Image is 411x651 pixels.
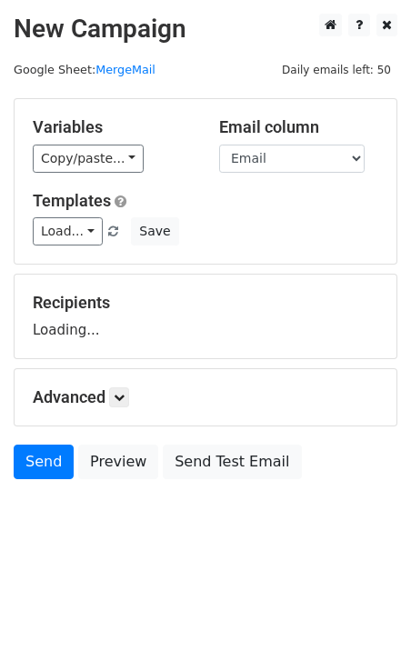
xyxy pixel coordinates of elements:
[33,217,103,245] a: Load...
[33,191,111,210] a: Templates
[95,63,155,76] a: MergeMail
[14,445,74,479] a: Send
[276,60,397,80] span: Daily emails left: 50
[33,293,378,340] div: Loading...
[276,63,397,76] a: Daily emails left: 50
[163,445,301,479] a: Send Test Email
[14,14,397,45] h2: New Campaign
[33,145,144,173] a: Copy/paste...
[219,117,378,137] h5: Email column
[131,217,178,245] button: Save
[33,117,192,137] h5: Variables
[14,63,155,76] small: Google Sheet:
[33,293,378,313] h5: Recipients
[78,445,158,479] a: Preview
[33,387,378,407] h5: Advanced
